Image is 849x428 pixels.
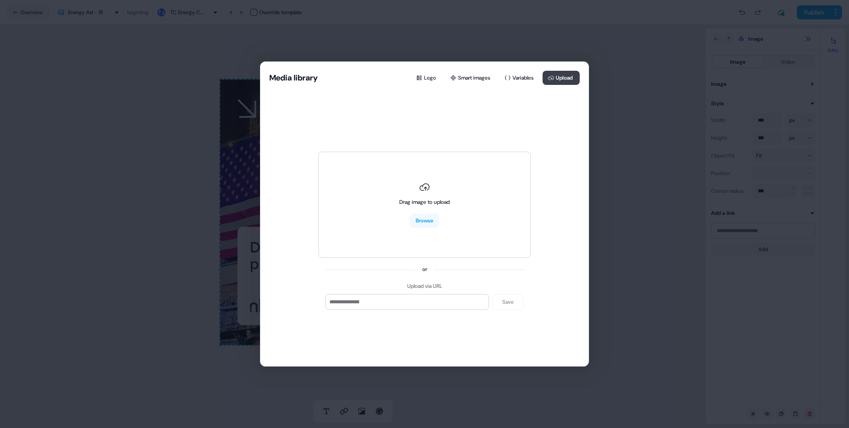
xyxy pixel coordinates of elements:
[407,282,442,290] div: Upload via URL
[445,71,497,85] button: Smart images
[422,265,427,274] div: or
[399,198,450,206] div: Drag image to upload
[411,71,443,85] button: Logo
[269,73,318,83] button: Media library
[499,71,541,85] button: Variables
[543,71,580,85] button: Upload
[410,214,439,228] button: Browse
